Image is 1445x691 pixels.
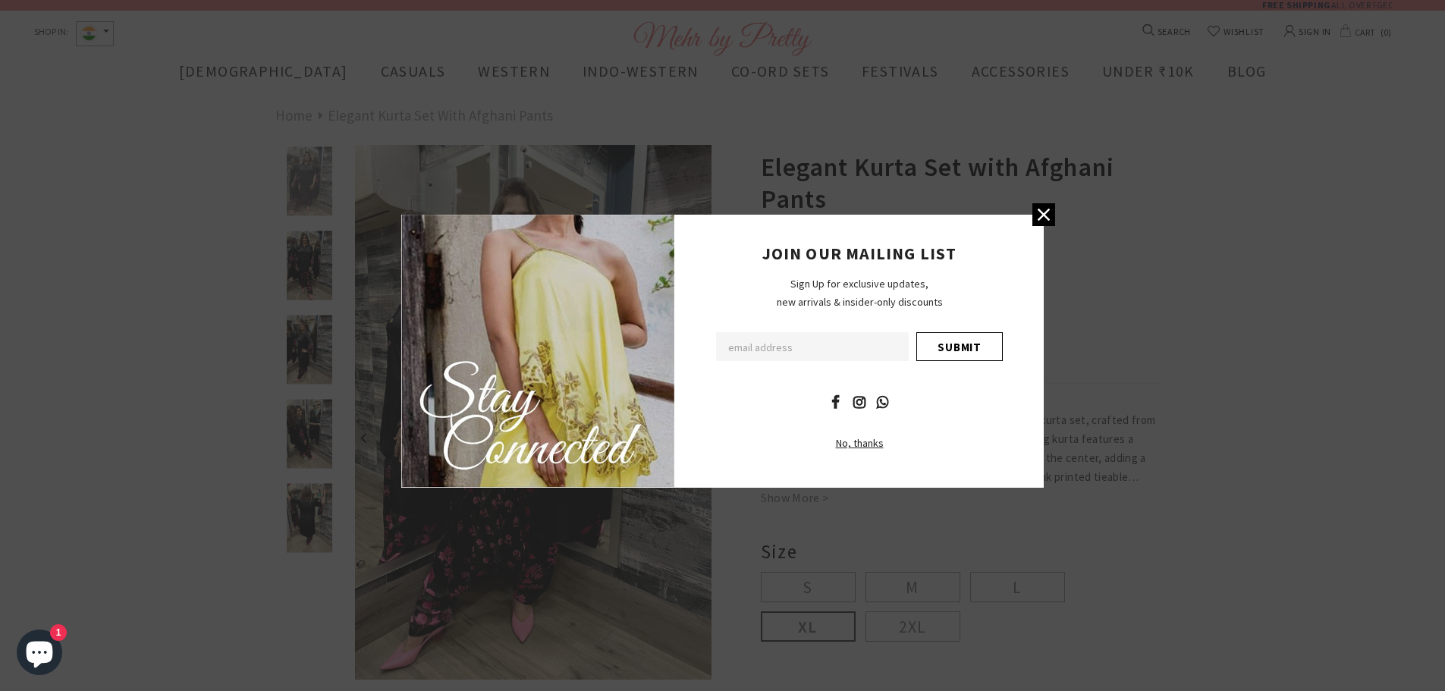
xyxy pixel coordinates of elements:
span: Sign Up for exclusive updates, new arrivals & insider-only discounts [777,277,943,309]
inbox-online-store-chat: Shopify online store chat [12,630,67,679]
input: Submit [916,332,1003,361]
span: No, thanks [836,436,884,450]
input: Email Address [716,332,909,361]
span: JOIN OUR MAILING LIST [762,243,957,264]
a: Close [1032,203,1055,226]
